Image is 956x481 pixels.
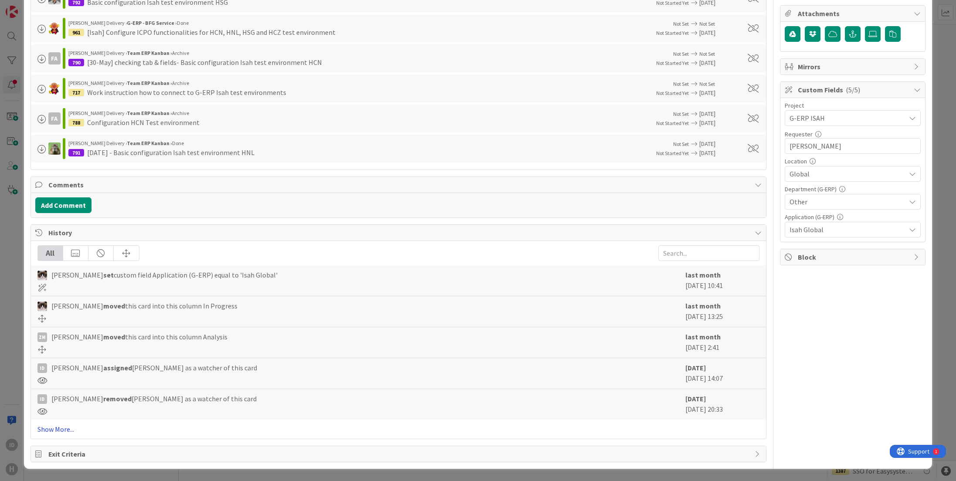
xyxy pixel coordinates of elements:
span: Archive [172,110,189,116]
span: Not Set [699,81,715,87]
b: last month [685,301,721,310]
span: Not Set [699,51,715,57]
div: 717 [68,89,84,96]
div: ID [37,394,47,404]
span: [DATE] [699,119,738,128]
span: Not Set [699,20,715,27]
b: [DATE] [685,363,706,372]
div: Configuration HCN Test environment [87,117,200,128]
b: last month [685,332,721,341]
span: G-ERP ISAH [790,112,901,124]
img: TT [48,142,61,155]
span: Not Set [673,51,689,57]
span: [DATE] [699,149,738,158]
div: Project [785,102,921,108]
span: [PERSON_NAME] [PERSON_NAME] as a watcher of this card [51,362,257,373]
span: [DATE] [699,109,738,119]
span: Archive [172,80,189,86]
div: Department (G-ERP) [785,186,921,192]
span: [PERSON_NAME] Delivery › [68,20,127,26]
span: Exit Criteria [48,449,750,459]
div: 791 [68,149,84,156]
span: [DATE] [699,58,738,68]
span: Not Started Yet [656,60,689,66]
b: moved [103,301,125,310]
div: [DATE] 13:25 [685,301,759,322]
b: set [103,271,114,279]
span: Not Set [673,20,689,27]
div: Application (G-ERP) [785,214,921,220]
b: [DATE] [685,394,706,403]
span: History [48,227,750,238]
div: 961 [68,29,84,36]
span: Not Started Yet [656,90,689,96]
span: [DATE] [699,28,738,37]
div: Location [785,158,921,164]
span: Done [177,20,189,26]
span: Not Started Yet [656,30,689,36]
span: Mirrors [798,61,909,72]
b: last month [685,271,721,279]
img: LC [48,82,61,95]
b: assigned [103,363,132,372]
span: [PERSON_NAME] Delivery › [68,110,127,116]
div: 1 [45,3,47,10]
b: removed [103,394,132,403]
span: Comments [48,180,750,190]
label: Requester [785,130,813,138]
span: [DATE] [699,88,738,98]
div: FA [48,52,61,64]
span: [PERSON_NAME] custom field Application (G-ERP) equal to 'Isah Global' [51,270,278,280]
b: Team ERP Kanban › [127,50,172,56]
div: ID [37,363,47,373]
span: Support [18,1,40,12]
span: Not Set [673,81,689,87]
span: [PERSON_NAME] [PERSON_NAME] as a watcher of this card [51,393,257,404]
span: Not Started Yet [656,150,689,156]
span: Done [172,140,184,146]
div: ZM [37,332,47,342]
img: Kv [37,301,47,311]
span: Other [790,196,905,207]
span: Global [790,169,905,179]
span: Not Started Yet [656,120,689,126]
span: Custom Fields [798,85,909,95]
div: All [38,246,63,261]
span: Not Set [673,141,689,147]
img: Kv [37,271,47,280]
input: Search... [658,245,759,261]
span: Archive [172,50,189,56]
button: Add Comment [35,197,92,213]
div: 790 [68,59,84,66]
span: [DATE] [699,139,738,149]
a: Show More... [37,424,759,434]
b: moved [103,332,125,341]
span: Not Set [673,111,689,117]
span: [PERSON_NAME] Delivery › [68,50,127,56]
div: [DATE] 10:41 [685,270,759,291]
span: [PERSON_NAME] this card into this column Analysis [51,332,227,342]
span: [PERSON_NAME] Delivery › [68,140,127,146]
div: [DATE] 20:33 [685,393,759,415]
div: [DATE] 14:07 [685,362,759,384]
div: 788 [68,119,84,126]
span: ( 5/5 ) [846,85,860,94]
div: FA [48,112,61,125]
b: Team ERP Kanban › [127,110,172,116]
div: [30-May] checking tab & fields- Basic configuration Isah test environment HCN [87,57,322,68]
span: Isah Global [790,224,905,235]
span: Block [798,252,909,262]
div: [DATE] - Basic configuration Isah test environment HNL [87,147,254,158]
span: Attachments [798,8,909,19]
b: Team ERP Kanban › [127,80,172,86]
span: [PERSON_NAME] this card into this column In Progress [51,301,237,311]
div: [Isah] Configure ICPO functionalities for HCN, HNL, HSG and HCZ test environment [87,27,336,37]
img: LC [48,22,61,34]
b: Team ERP Kanban › [127,140,172,146]
span: [PERSON_NAME] Delivery › [68,80,127,86]
b: G-ERP - BFG Service › [127,20,177,26]
div: [DATE] 2:41 [685,332,759,353]
div: Work instruction how to connect to G-ERP Isah test environments [87,87,286,98]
